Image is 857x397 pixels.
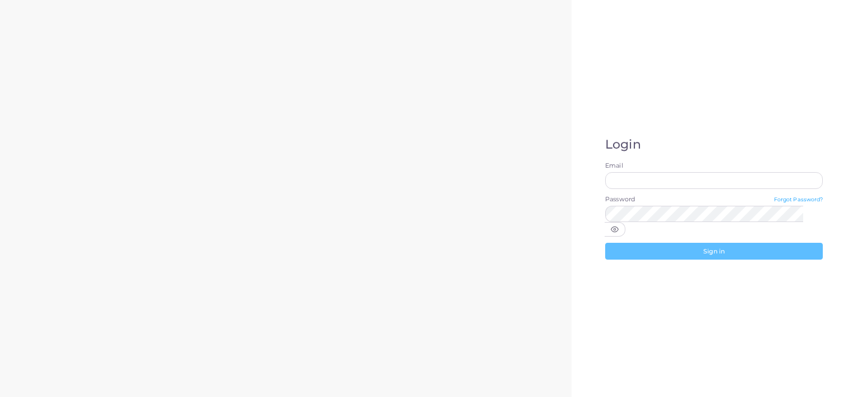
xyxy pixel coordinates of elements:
[605,195,635,204] label: Password
[605,243,823,260] button: Sign in
[774,195,823,206] a: Forgot Password?
[774,196,823,202] small: Forgot Password?
[605,137,823,152] h1: Login
[605,161,823,170] label: Email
